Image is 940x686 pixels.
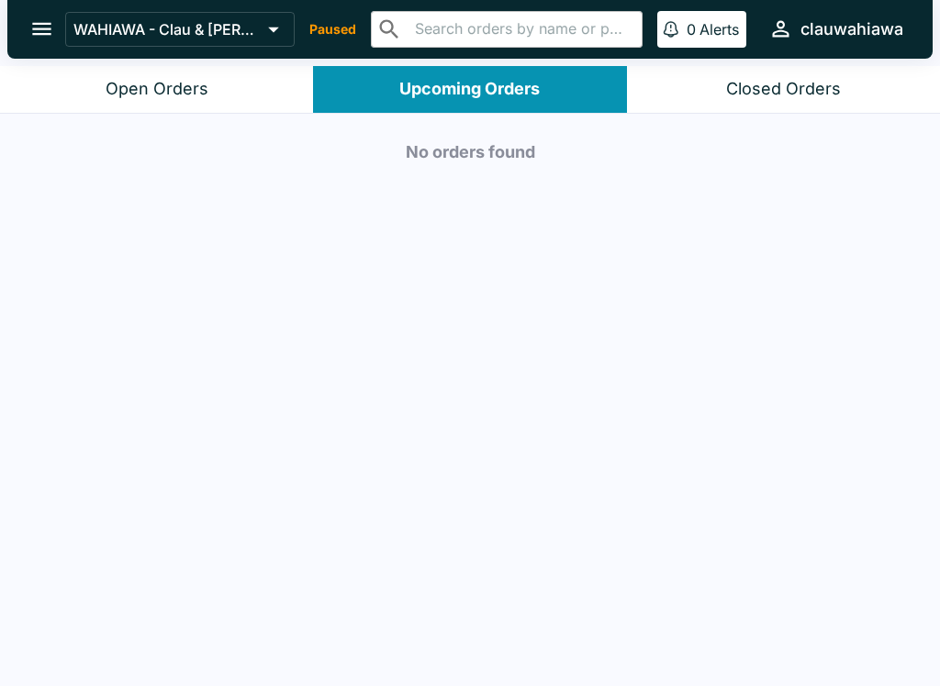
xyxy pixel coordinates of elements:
[399,79,540,100] div: Upcoming Orders
[699,20,739,39] p: Alerts
[761,9,911,49] button: clauwahiawa
[65,12,295,47] button: WAHIAWA - Clau & [PERSON_NAME] Cocina
[18,6,65,52] button: open drawer
[687,20,696,39] p: 0
[73,20,261,39] p: WAHIAWA - Clau & [PERSON_NAME] Cocina
[800,18,903,40] div: clauwahiawa
[106,79,208,100] div: Open Orders
[726,79,841,100] div: Closed Orders
[409,17,634,42] input: Search orders by name or phone number
[309,20,356,39] p: Paused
